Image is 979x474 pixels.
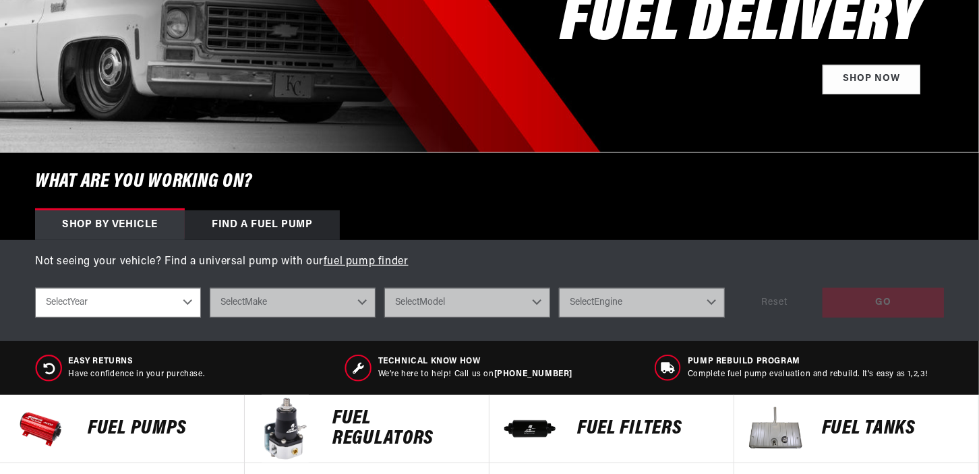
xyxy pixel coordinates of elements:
p: FUEL REGULATORS [332,409,475,449]
img: Fuel Tanks [741,395,808,463]
div: Find a Fuel Pump [185,210,340,240]
span: Pump Rebuild program [688,356,928,367]
p: Complete fuel pump evaluation and rebuild. It's easy as 1,2,3! [688,369,928,380]
a: FUEL REGULATORS FUEL REGULATORS [245,395,489,463]
p: Not seeing your vehicle? Find a universal pump with our [35,254,944,271]
p: Fuel Tanks [822,419,965,439]
p: Have confidence in your purchase. [69,369,205,380]
div: Shop by vehicle [35,210,185,240]
select: Make [210,288,376,318]
p: We’re here to help! Call us on [378,369,572,380]
a: FUEL FILTERS FUEL FILTERS [489,395,734,463]
span: Easy Returns [69,356,205,367]
p: Fuel Pumps [88,419,231,439]
a: Shop Now [823,65,920,95]
select: Model [384,288,550,318]
select: Year [35,288,201,318]
img: FUEL FILTERS [496,395,564,463]
span: Technical Know How [378,356,572,367]
img: FUEL REGULATORS [251,395,319,463]
a: [PHONE_NUMBER] [494,370,572,378]
a: fuel pump finder [324,256,409,267]
a: Fuel Tanks Fuel Tanks [734,395,979,463]
p: FUEL FILTERS [577,419,720,439]
h6: What are you working on? [1,153,978,210]
select: Engine [559,288,725,318]
img: Fuel Pumps [7,395,74,463]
